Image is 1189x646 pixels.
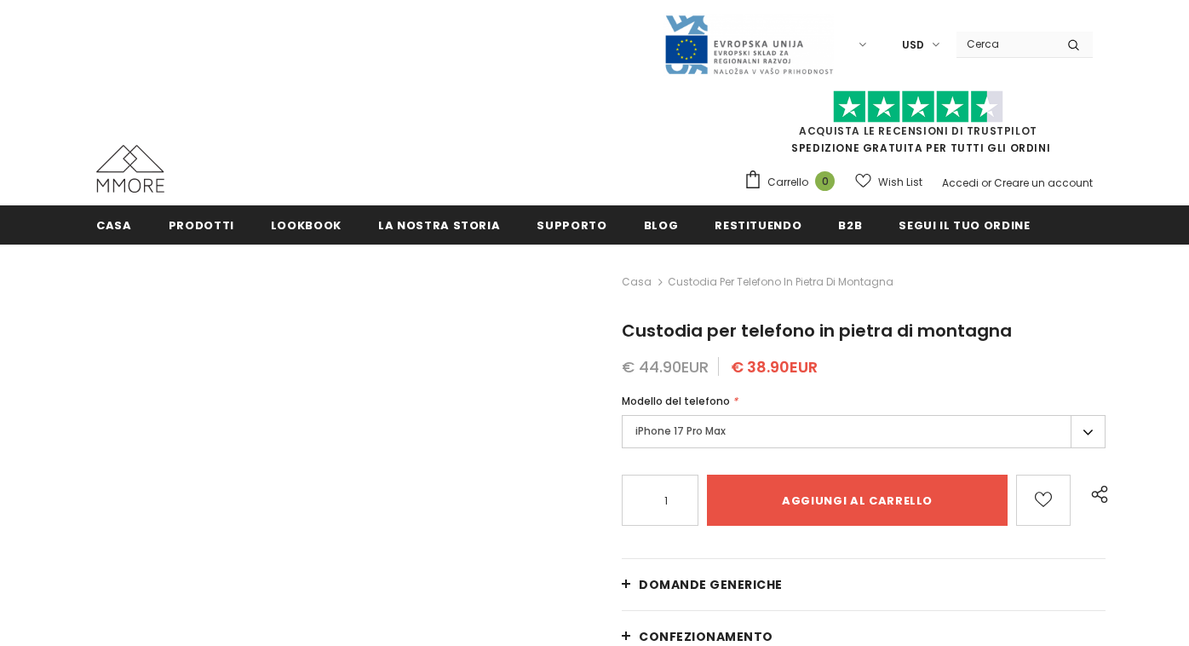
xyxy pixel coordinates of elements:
[663,14,834,76] img: Javni Razpis
[622,415,1106,448] label: iPhone 17 Pro Max
[815,171,835,191] span: 0
[639,628,773,645] span: CONFEZIONAMENTO
[537,217,606,234] span: supporto
[622,356,709,378] span: € 44.90EUR
[169,217,234,234] span: Prodotti
[981,176,991,190] span: or
[644,217,679,234] span: Blog
[902,37,924,54] span: USD
[994,176,1093,190] a: Creare un account
[663,37,834,51] a: Javni Razpis
[833,90,1003,124] img: Fidati di Pilot Stars
[96,217,132,234] span: Casa
[731,356,818,378] span: € 38.90EUR
[855,167,922,197] a: Wish List
[622,319,1012,343] span: Custodia per telefono in pietra di montagna
[878,174,922,191] span: Wish List
[707,475,1008,526] input: Aggiungi al carrello
[96,145,164,193] img: Casi MMORE
[622,272,652,292] a: Casa
[96,205,132,244] a: Casa
[639,576,783,593] span: Domande generiche
[899,217,1030,234] span: Segui il tuo ordine
[169,205,234,244] a: Prodotti
[378,217,500,234] span: La nostra storia
[668,272,893,292] span: Custodia per telefono in pietra di montagna
[644,205,679,244] a: Blog
[622,559,1106,610] a: Domande generiche
[744,170,843,195] a: Carrello 0
[537,205,606,244] a: supporto
[378,205,500,244] a: La nostra storia
[942,176,979,190] a: Accedi
[744,98,1093,155] span: SPEDIZIONE GRATUITA PER TUTTI GLI ORDINI
[767,174,808,191] span: Carrello
[622,394,730,408] span: Modello del telefono
[271,217,342,234] span: Lookbook
[956,32,1054,56] input: Search Site
[838,217,862,234] span: B2B
[271,205,342,244] a: Lookbook
[715,205,801,244] a: Restituendo
[715,217,801,234] span: Restituendo
[799,124,1037,138] a: Acquista le recensioni di TrustPilot
[899,205,1030,244] a: Segui il tuo ordine
[838,205,862,244] a: B2B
